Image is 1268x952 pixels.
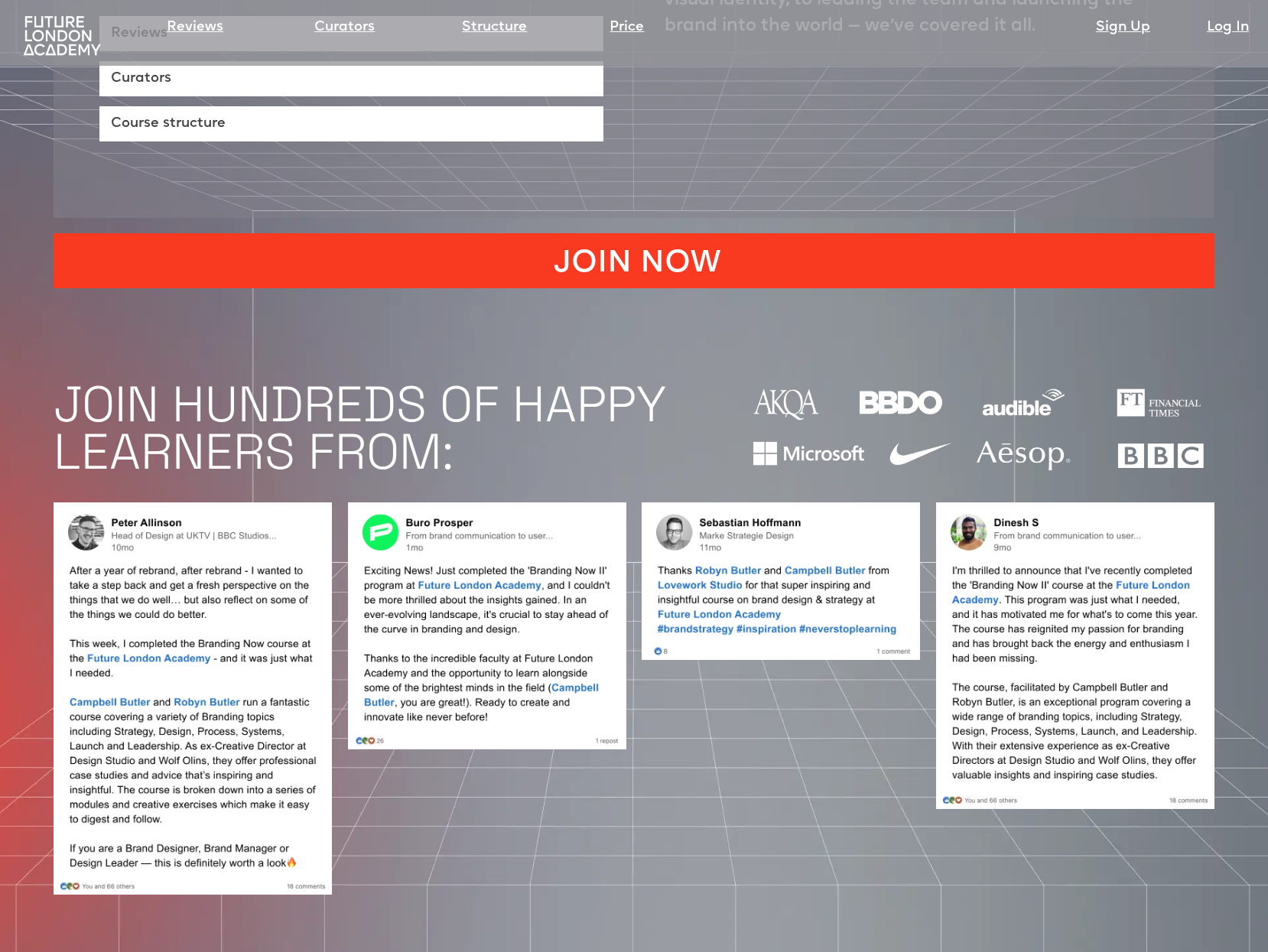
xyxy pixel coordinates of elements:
h1: JOIN HUNDREDS OF HAPPY LEARNERS FROM: [54,381,694,476]
a: Curators [99,61,603,96]
a: Structure [462,17,527,38]
a: Reviews [167,17,223,38]
a: JOIN NOW [54,233,1214,288]
a: Sign Up [1096,17,1150,38]
a: Price [610,17,644,38]
a: Log In [1207,17,1249,38]
a: Course structure [99,106,603,141]
a: Curators [314,17,375,38]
